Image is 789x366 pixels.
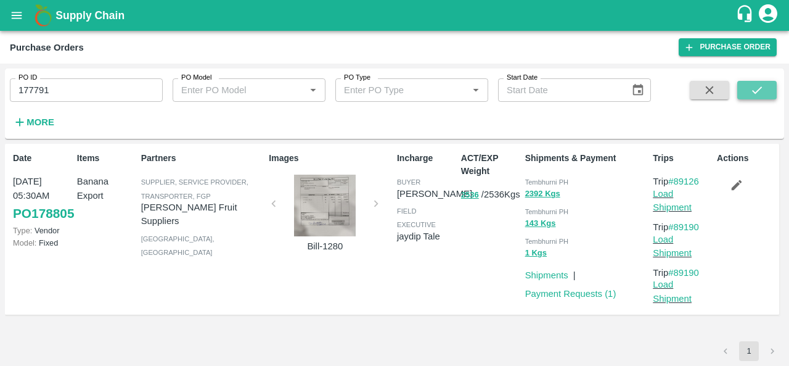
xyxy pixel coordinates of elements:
a: PO178805 [13,202,74,225]
span: Supplier, Service Provider, Transporter, FGP [141,178,248,199]
label: Start Date [507,73,538,83]
input: Enter PO Model [176,82,285,98]
b: Supply Chain [55,9,125,22]
input: Enter PO ID [10,78,163,102]
a: #89126 [668,177,699,186]
span: [GEOGRAPHIC_DATA] , [GEOGRAPHIC_DATA] [141,235,215,256]
img: logo [31,3,55,28]
button: Open [468,82,484,98]
div: | [568,264,576,282]
strong: More [27,117,54,127]
p: Fixed [13,237,72,249]
button: open drawer [2,1,31,30]
p: Shipments & Payment [525,152,648,165]
p: Trip [653,175,712,188]
a: Shipments [525,270,568,280]
span: Tembhurni PH [525,178,569,186]
button: 2392 Kgs [525,187,560,201]
a: Load Shipment [653,280,692,303]
input: Enter PO Type [339,82,448,98]
span: Type: [13,226,32,235]
button: 143 Kgs [525,217,556,231]
p: Date [13,152,72,165]
button: 1 Kgs [525,246,547,260]
a: #89190 [668,268,699,278]
a: Load Shipment [653,189,692,212]
p: ACT/EXP Weight [461,152,520,178]
span: field executive [397,207,436,228]
a: Purchase Order [679,38,777,56]
div: Purchase Orders [10,40,84,56]
button: More [10,112,57,133]
span: Model: [13,238,36,247]
p: Items [77,152,136,165]
a: Supply Chain [55,7,735,24]
span: buyer [397,178,420,186]
label: PO Model [181,73,212,83]
label: PO Type [344,73,370,83]
span: Tembhurni PH [525,208,569,215]
div: account of current user [757,2,779,28]
label: PO ID [18,73,37,83]
p: [PERSON_NAME] [397,187,472,201]
p: Trip [653,266,712,280]
a: #89190 [668,222,699,232]
input: Start Date [498,78,621,102]
p: Bill-1280 [279,239,371,253]
p: Actions [717,152,776,165]
nav: pagination navigation [714,341,784,361]
p: Partners [141,152,264,165]
a: Load Shipment [653,235,692,258]
p: [DATE] 05:30AM [13,175,72,202]
span: Tembhurni PH [525,238,569,245]
p: Trip [653,220,712,234]
p: Vendor [13,225,72,236]
a: Payment Requests (1) [525,289,616,299]
p: [PERSON_NAME] Fruit Suppliers [141,201,264,228]
button: Open [305,82,321,98]
button: Choose date [626,78,650,102]
p: Incharge [397,152,456,165]
button: page 1 [739,341,759,361]
div: customer-support [735,4,757,27]
p: Images [269,152,392,165]
p: / 2536 Kgs [461,188,520,202]
p: jaydip Tale [397,230,456,243]
button: 2536 [461,188,479,202]
p: Trips [653,152,712,165]
p: Banana Export [77,175,136,202]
